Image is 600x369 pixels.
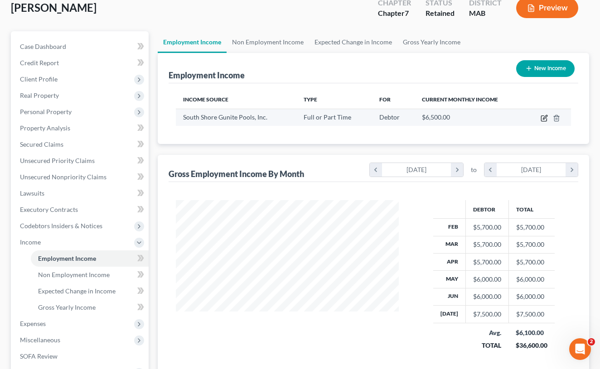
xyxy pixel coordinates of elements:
[422,113,450,121] span: $6,500.00
[31,250,149,267] a: Employment Income
[38,303,96,311] span: Gross Yearly Income
[588,338,595,345] span: 2
[38,271,110,278] span: Non Employment Income
[13,348,149,364] a: SOFA Review
[379,113,400,121] span: Debtor
[433,271,466,288] th: May
[473,310,501,319] div: $7,500.00
[473,223,501,232] div: $5,700.00
[31,283,149,299] a: Expected Change in Income
[20,59,59,67] span: Credit Report
[473,292,501,301] div: $6,000.00
[516,341,547,350] div: $36,600.00
[473,275,501,284] div: $6,000.00
[20,173,106,181] span: Unsecured Nonpriority Claims
[13,120,149,136] a: Property Analysis
[433,288,466,305] th: Jun
[13,136,149,153] a: Secured Claims
[31,267,149,283] a: Non Employment Income
[508,219,555,236] td: $5,700.00
[465,200,508,218] th: Debtor
[569,338,591,360] iframe: Intercom live chat
[20,222,102,230] span: Codebtors Insiders & Notices
[433,306,466,323] th: [DATE]
[508,236,555,253] td: $5,700.00
[183,96,228,103] span: Income Source
[508,288,555,305] td: $6,000.00
[516,60,575,77] button: New Income
[405,9,409,17] span: 7
[20,124,70,132] span: Property Analysis
[169,70,245,81] div: Employment Income
[304,113,351,121] span: Full or Part Time
[451,163,463,177] i: chevron_right
[433,219,466,236] th: Feb
[13,185,149,201] a: Lawsuits
[31,299,149,316] a: Gross Yearly Income
[426,8,455,19] div: Retained
[20,108,72,115] span: Personal Property
[13,153,149,169] a: Unsecured Priority Claims
[397,31,466,53] a: Gross Yearly Income
[20,320,46,327] span: Expenses
[382,163,451,177] div: [DATE]
[433,253,466,270] th: Apr
[13,201,149,218] a: Executory Contracts
[20,75,58,83] span: Client Profile
[20,157,95,164] span: Unsecured Priority Claims
[20,43,66,50] span: Case Dashboard
[508,306,555,323] td: $7,500.00
[469,8,502,19] div: MAB
[433,236,466,253] th: Mar
[20,206,78,213] span: Executory Contracts
[20,140,63,148] span: Secured Claims
[378,8,411,19] div: Chapter
[38,287,116,295] span: Expected Change in Income
[508,200,555,218] th: Total
[473,258,501,267] div: $5,700.00
[20,189,44,197] span: Lawsuits
[508,253,555,270] td: $5,700.00
[508,271,555,288] td: $6,000.00
[13,169,149,185] a: Unsecured Nonpriority Claims
[38,254,96,262] span: Employment Income
[484,163,497,177] i: chevron_left
[20,336,60,344] span: Miscellaneous
[370,163,382,177] i: chevron_left
[473,240,501,249] div: $5,700.00
[20,238,41,246] span: Income
[183,113,267,121] span: South Shore Gunite Pools, Inc.
[471,165,477,174] span: to
[13,38,149,55] a: Case Dashboard
[169,168,304,179] div: Gross Employment Income By Month
[11,1,97,14] span: [PERSON_NAME]
[158,31,227,53] a: Employment Income
[516,328,547,337] div: $6,100.00
[473,328,501,337] div: Avg.
[379,96,391,103] span: For
[422,96,498,103] span: Current Monthly Income
[309,31,397,53] a: Expected Change in Income
[20,91,59,99] span: Real Property
[20,352,58,360] span: SOFA Review
[13,55,149,71] a: Credit Report
[497,163,566,177] div: [DATE]
[227,31,309,53] a: Non Employment Income
[566,163,578,177] i: chevron_right
[473,341,501,350] div: TOTAL
[304,96,317,103] span: Type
